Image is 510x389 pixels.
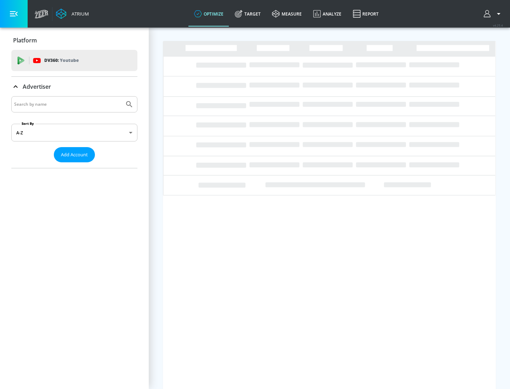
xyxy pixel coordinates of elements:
input: Search by name [14,100,121,109]
span: Add Account [61,151,88,159]
p: DV360: [44,57,79,64]
label: Sort By [20,121,35,126]
div: Atrium [69,11,89,17]
a: Analyze [307,1,347,27]
span: v 4.25.4 [493,23,503,27]
a: Report [347,1,384,27]
div: Advertiser [11,77,137,97]
p: Youtube [60,57,79,64]
div: Platform [11,30,137,50]
div: A-Z [11,124,137,141]
a: measure [266,1,307,27]
a: optimize [188,1,229,27]
p: Platform [13,36,37,44]
button: Add Account [54,147,95,162]
div: Advertiser [11,96,137,168]
a: Target [229,1,266,27]
nav: list of Advertiser [11,162,137,168]
div: DV360: Youtube [11,50,137,71]
a: Atrium [56,8,89,19]
p: Advertiser [23,83,51,91]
